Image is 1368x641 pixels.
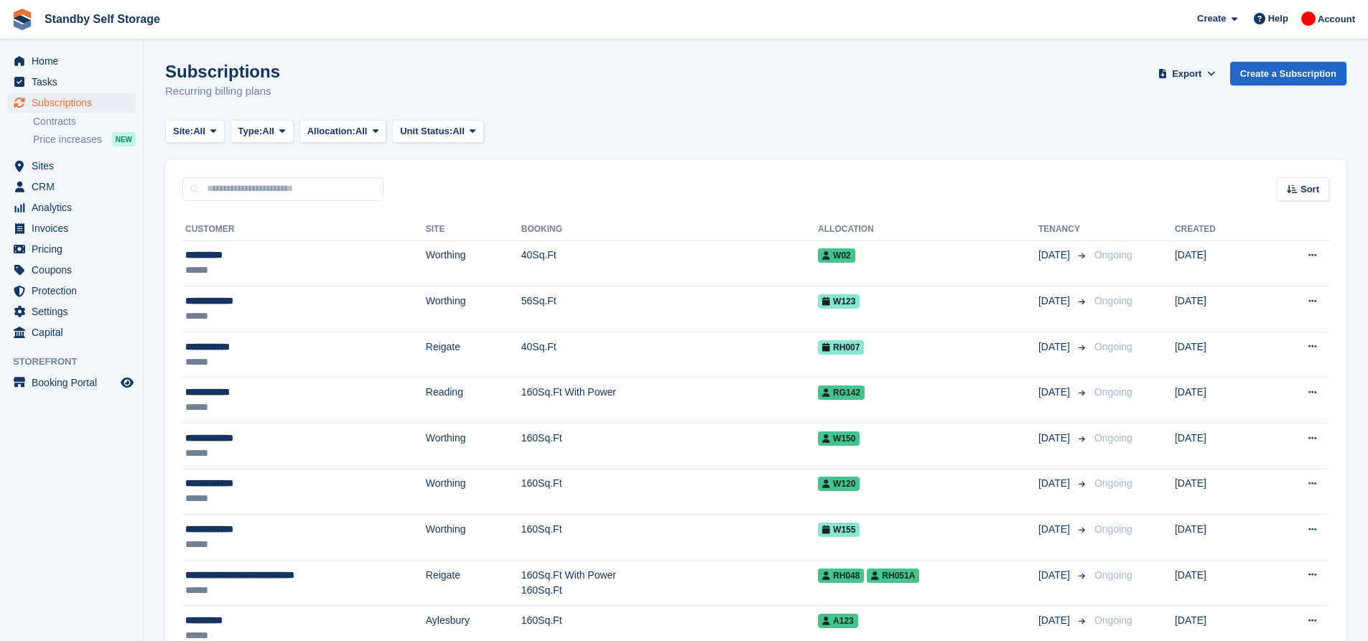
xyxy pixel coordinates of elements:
[1094,477,1132,489] span: Ongoing
[867,569,919,583] span: RH051A
[165,83,280,100] p: Recurring billing plans
[1175,286,1264,332] td: [DATE]
[32,301,118,322] span: Settings
[426,240,521,286] td: Worthing
[1094,569,1132,581] span: Ongoing
[7,51,136,71] a: menu
[1094,341,1132,352] span: Ongoing
[238,124,263,139] span: Type:
[7,93,136,113] a: menu
[521,218,818,241] th: Booking
[1197,11,1226,26] span: Create
[1175,240,1264,286] td: [DATE]
[426,469,521,515] td: Worthing
[1175,332,1264,378] td: [DATE]
[426,286,521,332] td: Worthing
[818,248,855,263] span: W02
[7,322,136,342] a: menu
[521,469,818,515] td: 160Sq.Ft
[32,197,118,217] span: Analytics
[39,7,166,31] a: Standby Self Storage
[1038,431,1073,446] span: [DATE]
[818,340,864,355] span: RH007
[299,120,387,144] button: Allocation: All
[1038,476,1073,491] span: [DATE]
[7,301,136,322] a: menu
[32,93,118,113] span: Subscriptions
[818,614,858,628] span: A123
[1038,218,1089,241] th: Tenancy
[165,62,280,81] h1: Subscriptions
[182,218,426,241] th: Customer
[521,560,818,606] td: 160Sq.Ft With Power 160Sq.Ft
[1318,12,1355,27] span: Account
[1038,568,1073,583] span: [DATE]
[1175,560,1264,606] td: [DATE]
[7,72,136,92] a: menu
[33,115,136,128] a: Contracts
[32,281,118,301] span: Protection
[400,124,452,139] span: Unit Status:
[1175,424,1264,469] td: [DATE]
[1155,62,1219,85] button: Export
[1038,294,1073,309] span: [DATE]
[1094,295,1132,307] span: Ongoing
[7,218,136,238] a: menu
[1230,62,1346,85] a: Create a Subscription
[193,124,205,139] span: All
[7,239,136,259] a: menu
[7,156,136,176] a: menu
[426,378,521,424] td: Reading
[1300,182,1319,197] span: Sort
[1094,614,1132,626] span: Ongoing
[818,218,1038,241] th: Allocation
[521,286,818,332] td: 56Sq.Ft
[32,218,118,238] span: Invoices
[818,569,864,583] span: RH048
[231,120,294,144] button: Type: All
[32,51,118,71] span: Home
[33,133,102,146] span: Price increases
[262,124,274,139] span: All
[426,515,521,561] td: Worthing
[521,378,818,424] td: 160Sq.Ft With Power
[1175,515,1264,561] td: [DATE]
[1038,522,1073,537] span: [DATE]
[426,332,521,378] td: Reigate
[32,260,118,280] span: Coupons
[355,124,368,139] span: All
[1268,11,1288,26] span: Help
[7,260,136,280] a: menu
[1175,218,1264,241] th: Created
[13,355,143,369] span: Storefront
[173,124,193,139] span: Site:
[1038,385,1073,400] span: [DATE]
[818,385,865,400] span: RG142
[7,373,136,393] a: menu
[1301,11,1316,26] img: Aaron Winter
[818,477,860,491] span: W120
[1094,523,1132,535] span: Ongoing
[392,120,483,144] button: Unit Status: All
[818,431,860,446] span: W150
[165,120,225,144] button: Site: All
[32,72,118,92] span: Tasks
[118,374,136,391] a: Preview store
[7,281,136,301] a: menu
[818,294,860,309] span: W123
[307,124,355,139] span: Allocation:
[1094,249,1132,261] span: Ongoing
[1038,613,1073,628] span: [DATE]
[1175,469,1264,515] td: [DATE]
[32,177,118,197] span: CRM
[426,560,521,606] td: Reigate
[521,332,818,378] td: 40Sq.Ft
[1038,248,1073,263] span: [DATE]
[426,218,521,241] th: Site
[7,197,136,217] a: menu
[521,515,818,561] td: 160Sq.Ft
[521,240,818,286] td: 40Sq.Ft
[32,156,118,176] span: Sites
[33,131,136,147] a: Price increases NEW
[452,124,465,139] span: All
